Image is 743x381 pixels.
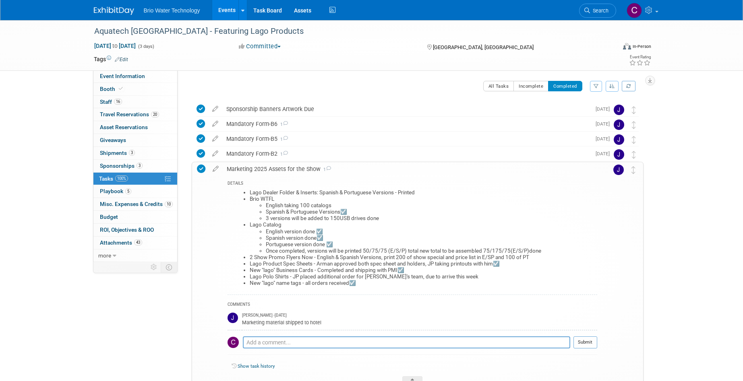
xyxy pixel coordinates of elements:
span: ROI, Objectives & ROO [100,227,154,233]
span: Playbook [100,188,131,194]
li: Brio WTFL [250,196,597,222]
div: Mandatory Form-B6 [222,117,591,131]
td: Toggle Event Tabs [161,262,177,272]
i: Move task [632,121,636,129]
span: 3 [137,163,143,169]
span: Tasks [99,175,128,182]
img: James Park [228,313,238,323]
a: Attachments43 [93,237,177,249]
li: Portuguese version done ☑️ [266,241,597,248]
li: Spanish & Portuguese Versions☑️ [266,209,597,215]
a: Edit [115,57,128,62]
button: Incomplete [513,81,548,91]
i: Move task [631,166,635,174]
li: New "lago" Business Cards - Completed and shipping with PMI☑️ [250,267,597,274]
div: Event Rating [629,55,651,59]
div: Sponsorship Banners Artwork Due [222,102,591,116]
td: Personalize Event Tab Strip [147,262,161,272]
li: New "lago" name tags - all orders received☑️ [250,280,597,286]
i: Move task [632,151,636,159]
a: Show task history [238,363,275,369]
a: edit [208,150,222,157]
span: Booth [100,86,124,92]
span: Staff [100,99,122,105]
span: [DATE] [DATE] [94,42,136,49]
span: Asset Reservations [100,124,148,130]
span: Budget [100,214,118,220]
a: Playbook5 [93,185,177,198]
a: Misc. Expenses & Credits10 [93,198,177,210]
div: DETAILS [228,181,597,187]
a: Refresh [622,81,635,91]
li: Spanish version done☑️ [266,235,597,241]
span: [DATE] [596,151,614,157]
span: [PERSON_NAME] - [DATE] [242,313,287,318]
span: Search [590,8,608,14]
div: Aquatech [GEOGRAPHIC_DATA] - Featuring Lago Products [91,24,604,39]
li: Once completed, versions will be printed 50/75/75 (E/S/P) total new total to be assembled 75/175/... [266,248,597,254]
span: 10 [165,201,173,207]
span: 1 [277,152,288,157]
a: Search [579,4,616,18]
li: Lago Catalog [250,222,597,254]
li: English taking 100 catalogs [266,202,597,209]
a: Giveaways [93,134,177,146]
span: more [98,252,111,259]
span: [DATE] [596,136,614,142]
li: 2 Show Promo Flyers Now - English & Spanish Versions, print 200 of show special and price list in... [250,254,597,261]
i: Booth reservation complete [119,86,123,91]
img: James Park [614,105,624,115]
span: 1 [321,167,331,172]
img: James Park [614,149,624,160]
button: Completed [548,81,582,91]
a: Event Information [93,70,177,82]
a: Budget [93,211,177,223]
img: Format-Inperson.png [623,43,631,49]
li: Lago Dealer Folder & Inserts: Spanish & Portuguese Versions - Printed [250,189,597,196]
span: 5 [125,188,131,194]
button: All Tasks [483,81,514,91]
span: Brio Water Technology [144,7,200,14]
div: Mandatory Form-B2 [222,147,591,161]
div: Marketing material shipped to hotel [242,318,597,326]
div: Event Format [569,42,652,54]
a: Staff16 [93,96,177,108]
img: James Park [613,165,624,175]
td: Tags [94,55,128,63]
div: Mandatory Form-B5 [222,132,591,146]
i: Move task [632,136,636,144]
span: (3 days) [137,44,154,49]
span: [GEOGRAPHIC_DATA], [GEOGRAPHIC_DATA] [433,44,534,50]
span: Travel Reservations [100,111,159,117]
span: 20 [151,111,159,117]
a: Shipments3 [93,147,177,159]
span: Attachments [100,239,142,246]
a: edit [208,120,222,128]
i: Move task [632,106,636,114]
li: English version done ☑️ [266,229,597,235]
a: edit [208,105,222,113]
li: 3 versions will be added to 150USB drives done [266,215,597,222]
button: Committed [236,42,284,51]
a: Sponsorships3 [93,160,177,172]
a: Travel Reservations20 [93,108,177,121]
div: Marketing 2025 Assets for the Show [223,162,597,176]
span: [DATE] [596,106,614,112]
img: James Park [614,134,624,145]
img: ExhibitDay [94,7,134,15]
span: Shipments [100,150,135,156]
img: Cynthia Mendoza [627,3,642,18]
span: 16 [114,99,122,105]
a: ROI, Objectives & ROO [93,224,177,236]
img: James Park [614,119,624,130]
a: edit [209,165,223,173]
a: Booth [93,83,177,95]
a: Asset Reservations [93,121,177,134]
span: 43 [134,239,142,245]
a: more [93,249,177,262]
a: edit [208,135,222,142]
a: Tasks100% [93,173,177,185]
div: In-Person [632,43,651,49]
span: Event Information [100,73,145,79]
div: COMMENTS [228,301,597,309]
